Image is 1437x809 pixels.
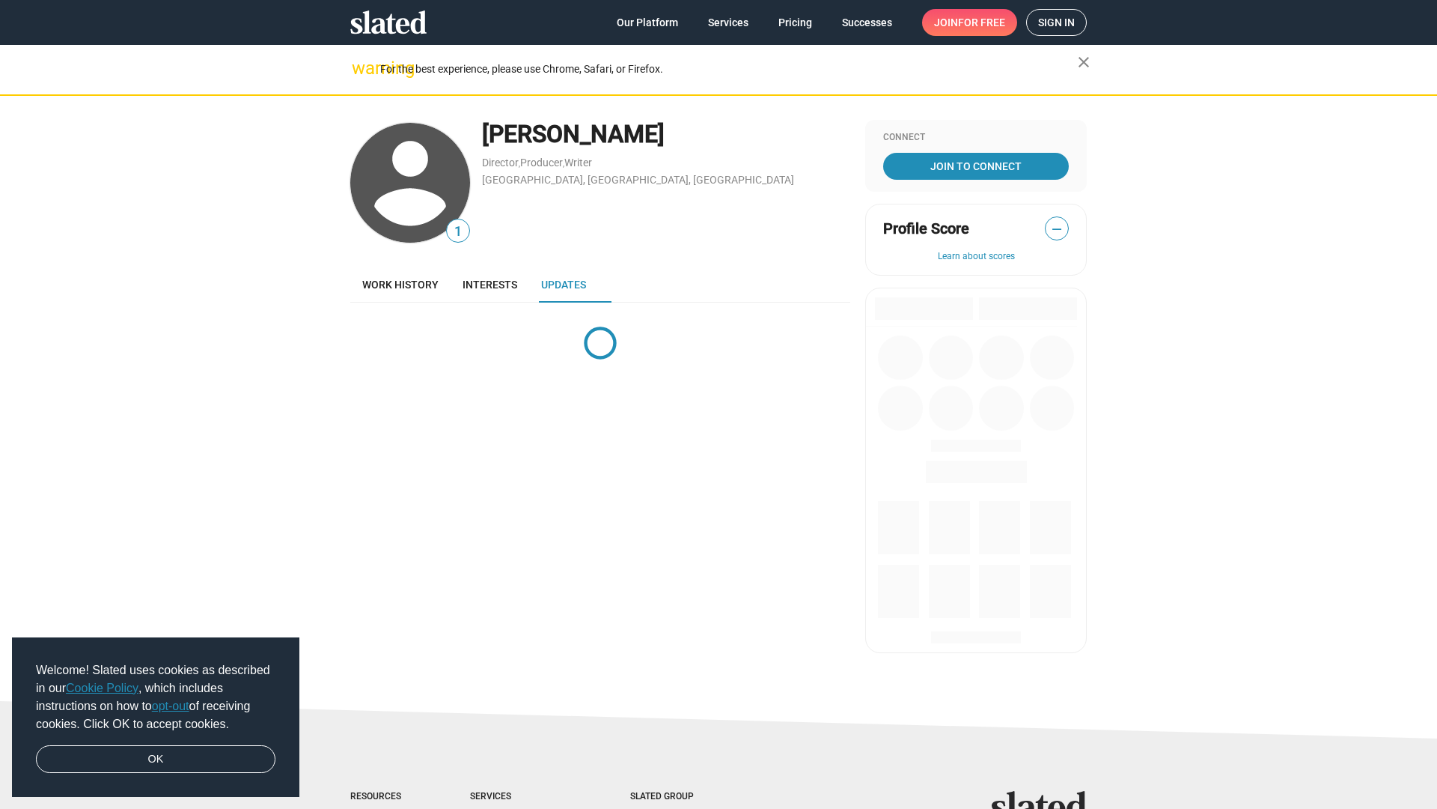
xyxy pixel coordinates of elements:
a: Director [482,157,519,169]
a: Joinfor free [922,9,1017,36]
span: Services [708,9,748,36]
a: Join To Connect [883,153,1069,180]
mat-icon: warning [352,59,370,77]
a: Services [696,9,760,36]
span: Pricing [778,9,812,36]
span: , [519,160,520,168]
a: [GEOGRAPHIC_DATA], [GEOGRAPHIC_DATA], [GEOGRAPHIC_DATA] [482,174,794,186]
span: for free [958,9,1005,36]
span: Join To Connect [886,153,1066,180]
a: Interests [451,267,529,303]
div: cookieconsent [12,637,299,798]
a: Cookie Policy [66,682,138,694]
div: Resources [350,791,410,803]
div: Services [470,791,570,803]
span: Successes [842,9,892,36]
div: For the best experience, please use Chrome, Safari, or Firefox. [380,59,1078,79]
span: Welcome! Slated uses cookies as described in our , which includes instructions on how to of recei... [36,661,275,733]
span: Interests [463,279,517,291]
span: — [1046,219,1068,239]
a: Work history [350,267,451,303]
span: 1 [447,222,469,242]
span: Join [934,9,1005,36]
a: Writer [564,157,592,169]
div: Connect [883,132,1069,144]
div: Slated Group [630,791,732,803]
span: Our Platform [617,9,678,36]
a: dismiss cookie message [36,745,275,774]
div: [PERSON_NAME] [482,118,850,151]
span: Updates [541,279,586,291]
a: Updates [529,267,598,303]
a: opt-out [152,700,189,712]
a: Producer [520,157,563,169]
span: , [563,160,564,168]
span: Profile Score [883,219,969,239]
a: Sign in [1026,9,1087,36]
a: Our Platform [605,9,690,36]
button: Learn about scores [883,251,1069,263]
mat-icon: close [1075,53,1093,71]
a: Successes [830,9,904,36]
a: Pricing [766,9,824,36]
span: Work history [362,279,439,291]
span: Sign in [1038,10,1075,35]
